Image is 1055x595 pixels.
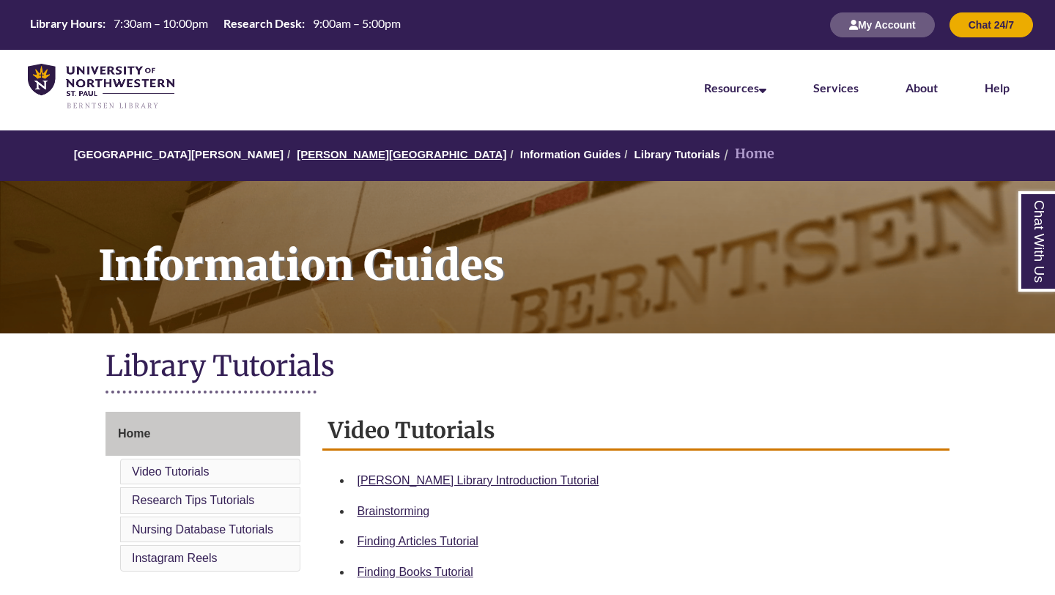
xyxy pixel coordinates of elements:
[132,552,218,564] a: Instagram Reels
[830,12,935,37] button: My Account
[132,465,210,478] a: Video Tutorials
[720,144,774,165] li: Home
[830,18,935,31] a: My Account
[313,16,401,30] span: 9:00am – 5:00pm
[520,148,621,160] a: Information Guides
[74,148,284,160] a: [GEOGRAPHIC_DATA][PERSON_NAME]
[358,505,430,517] a: Brainstorming
[634,148,720,160] a: Library Tutorials
[813,81,859,95] a: Services
[105,348,949,387] h1: Library Tutorials
[949,18,1033,31] a: Chat 24/7
[704,81,766,95] a: Resources
[906,81,938,95] a: About
[358,535,478,547] a: Finding Articles Tutorial
[132,523,273,536] a: Nursing Database Tutorials
[24,15,407,34] table: Hours Today
[322,412,950,451] h2: Video Tutorials
[118,427,150,440] span: Home
[358,566,473,578] a: Finding Books Tutorial
[297,148,506,160] a: [PERSON_NAME][GEOGRAPHIC_DATA]
[105,412,300,456] a: Home
[218,15,307,32] th: Research Desk:
[985,81,1010,95] a: Help
[24,15,108,32] th: Library Hours:
[28,64,174,110] img: UNWSP Library Logo
[82,181,1055,314] h1: Information Guides
[114,16,208,30] span: 7:30am – 10:00pm
[358,474,599,487] a: [PERSON_NAME] Library Introduction Tutorial
[105,412,300,574] div: Guide Page Menu
[949,12,1033,37] button: Chat 24/7
[24,15,407,35] a: Hours Today
[132,494,254,506] a: Research Tips Tutorials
